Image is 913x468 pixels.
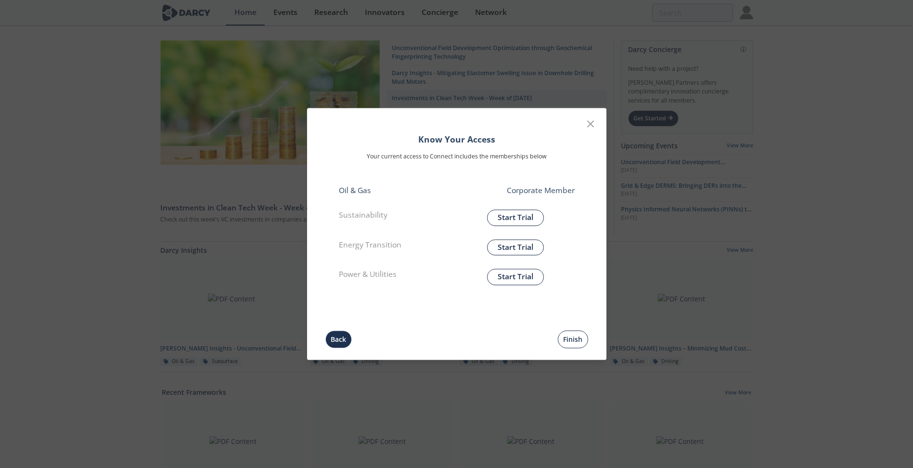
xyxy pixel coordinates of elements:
button: Back [325,331,352,349]
button: Finish [558,331,588,349]
h1: Know Your Access [339,133,575,145]
p: Energy Transition [339,239,457,251]
p: Oil & Gas [339,185,457,196]
p: Power & Utilities [339,269,457,281]
p: Sustainability [339,210,457,221]
button: Start Trial [487,210,544,226]
p: Corporate Member [457,185,575,196]
button: Start Trial [487,269,544,286]
p: Your current access to Connect includes the memberships below [339,153,575,161]
button: Start Trial [487,239,544,256]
